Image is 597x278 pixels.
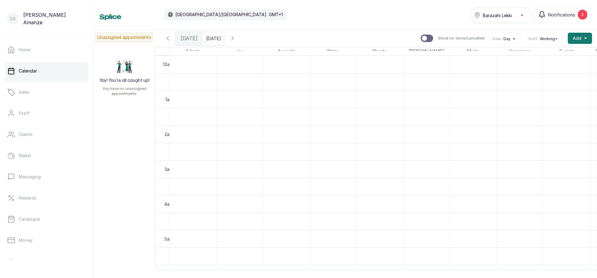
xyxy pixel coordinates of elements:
[508,47,532,55] span: Happiness
[573,35,581,41] span: Add
[181,35,197,42] span: [DATE]
[269,12,283,18] p: GMT+1
[19,153,31,159] p: Wallet
[5,147,88,164] a: Wallet
[5,189,88,207] a: Rewards
[5,62,88,80] a: Calendar
[176,31,202,45] div: [DATE]
[438,36,484,41] p: Show no-show/cancelled
[163,166,174,172] div: 3am
[5,126,88,143] a: Clients
[276,47,297,55] span: Ayomide
[19,131,33,138] p: Clients
[492,36,518,41] button: ViewDay
[503,36,511,41] span: Day
[19,174,41,180] p: Messaging
[19,89,30,95] p: Sales
[19,195,36,201] p: Rewards
[492,36,501,41] span: View
[568,33,592,44] button: Add
[99,78,150,84] h2: Yay! You’re all caught up!
[535,6,591,23] button: Notifications2
[528,36,537,41] span: Staff
[5,210,88,228] a: Catalogue
[483,12,512,19] span: Barazahi Lekki
[371,47,388,55] span: Charity
[163,131,174,138] div: 2am
[163,201,174,207] div: 4am
[548,12,575,18] span: Notifications
[5,105,88,122] a: Staff
[163,236,174,242] div: 5am
[5,232,88,249] a: Money
[470,7,532,23] button: Barazahi Lekki
[175,12,266,18] p: [GEOGRAPHIC_DATA]/[GEOGRAPHIC_DATA]
[558,47,575,55] span: Suciati
[23,11,86,26] p: [PERSON_NAME] Amanze
[5,41,88,59] a: Home
[326,47,341,55] span: Wizzy
[578,10,587,20] div: 2
[5,83,88,101] a: Sales
[19,47,30,53] p: Home
[19,216,40,222] p: Catalogue
[19,237,33,243] p: Money
[184,47,201,55] span: Adeola
[164,96,174,103] div: 1am
[97,86,152,96] p: You have no unassigned appointments.
[528,36,560,41] button: StaffWorking
[408,47,445,55] span: [PERSON_NAME]
[5,168,88,186] a: Messaging
[19,110,30,116] p: Staff
[95,32,154,43] p: Unassigned appointments
[5,254,88,271] a: Settings
[235,47,245,55] span: Joy
[19,68,37,74] p: Calendar
[466,47,480,55] span: Made
[540,36,555,41] span: Working
[19,260,36,266] p: Settings
[10,16,16,22] p: SA
[162,61,174,68] div: 12am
